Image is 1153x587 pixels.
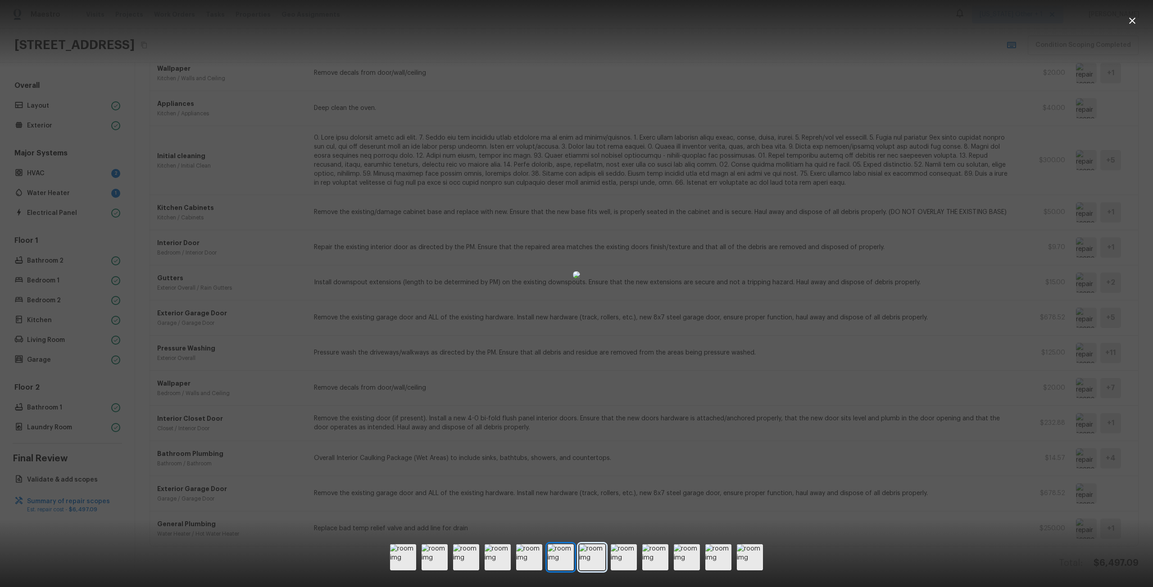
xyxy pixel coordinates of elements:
img: room img [579,544,605,570]
img: room img [390,544,416,570]
img: room img [642,544,668,570]
img: room img [516,544,542,570]
img: room img [611,544,637,570]
img: room img [453,544,479,570]
img: e11bab12-eda5-4f88-8311-3efb93265846.jpg [573,271,580,278]
img: room img [548,544,574,570]
img: room img [422,544,448,570]
img: room img [705,544,731,570]
img: room img [674,544,700,570]
img: room img [737,544,763,570]
img: room img [485,544,511,570]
